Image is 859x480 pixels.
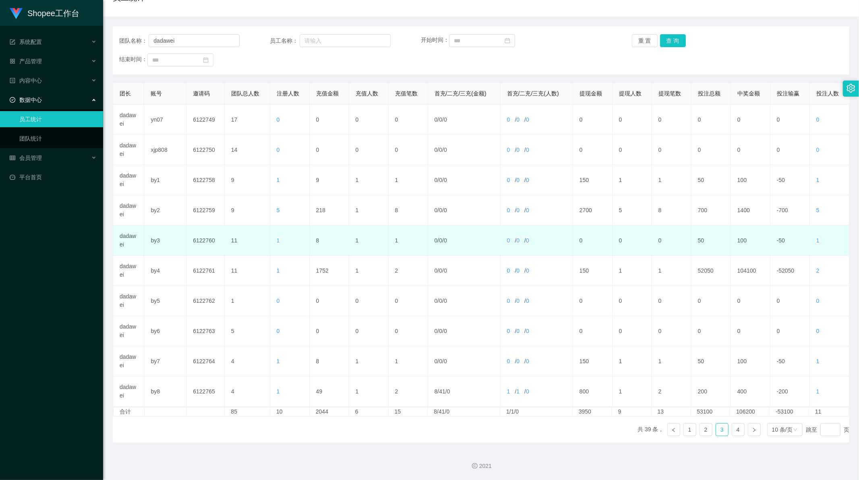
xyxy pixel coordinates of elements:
[816,116,820,123] span: 0
[439,207,442,213] span: 0
[573,105,613,135] td: 0
[516,358,520,364] span: 0
[652,195,691,226] td: 8
[428,377,501,407] td: / /
[428,165,501,195] td: / /
[144,316,186,346] td: by6
[691,105,731,135] td: 0
[516,267,520,274] span: 0
[349,256,389,286] td: 1
[310,135,349,165] td: 0
[732,424,744,436] a: 4
[700,423,712,436] li: 2
[389,165,428,195] td: 1
[186,256,225,286] td: 6122761
[225,165,270,195] td: 9
[573,135,613,165] td: 0
[439,116,442,123] span: 0
[501,226,573,256] td: / /
[144,105,186,135] td: yn07
[731,377,770,407] td: 400
[613,135,652,165] td: 0
[652,165,691,195] td: 1
[186,377,225,407] td: 6122765
[10,97,15,103] i: 图标: check-circle-o
[356,90,378,97] span: 充值人数
[691,286,731,316] td: 0
[225,346,270,377] td: 4
[27,0,79,26] h1: Shopee工作台
[731,286,770,316] td: 0
[310,377,349,407] td: 49
[428,226,501,256] td: / /
[752,428,757,432] i: 图标: right
[501,377,573,407] td: / /
[526,147,529,153] span: 0
[507,358,510,364] span: 0
[652,408,691,416] td: 13
[526,388,529,395] span: 0
[225,256,270,286] td: 11
[660,34,686,47] button: 查 询
[389,256,428,286] td: 2
[10,39,42,45] span: 系统配置
[667,423,680,436] li: 上一页
[225,377,270,407] td: 4
[310,226,349,256] td: 8
[526,177,529,183] span: 0
[731,135,770,165] td: 0
[816,298,820,304] span: 0
[770,377,810,407] td: -200
[349,408,389,416] td: 6
[144,286,186,316] td: by5
[505,38,510,43] i: 图标: calendar
[613,377,652,407] td: 1
[500,408,573,416] td: 1/1/0
[507,116,510,123] span: 0
[684,424,696,436] a: 1
[10,155,15,161] i: 图标: table
[613,256,652,286] td: 1
[632,34,658,47] button: 重 置
[737,90,760,97] span: 中奖金额
[439,267,442,274] span: 0
[10,77,42,84] span: 内容中心
[731,316,770,346] td: 0
[526,237,529,244] span: 0
[439,358,442,364] span: 0
[277,237,280,244] span: 1
[439,298,442,304] span: 0
[349,226,389,256] td: 1
[507,207,510,213] span: 0
[731,226,770,256] td: 100
[580,90,602,97] span: 提现金额
[428,286,501,316] td: / /
[691,226,731,256] td: 50
[652,316,691,346] td: 0
[10,58,15,64] i: 图标: appstore-o
[277,207,280,213] span: 5
[428,195,501,226] td: / /
[435,358,438,364] span: 0
[277,298,280,304] span: 0
[516,177,520,183] span: 0
[277,267,280,274] span: 1
[816,90,839,97] span: 投注人数
[658,90,681,97] span: 提现笔数
[691,195,731,226] td: 700
[310,105,349,135] td: 0
[349,195,389,226] td: 1
[671,428,676,432] i: 图标: left
[501,105,573,135] td: / /
[277,358,280,364] span: 1
[770,346,810,377] td: -50
[277,328,280,334] span: 0
[501,195,573,226] td: / /
[349,105,389,135] td: 0
[516,147,520,153] span: 0
[816,388,820,395] span: 1
[716,423,729,436] li: 3
[516,298,520,304] span: 0
[501,165,573,195] td: / /
[428,135,501,165] td: / /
